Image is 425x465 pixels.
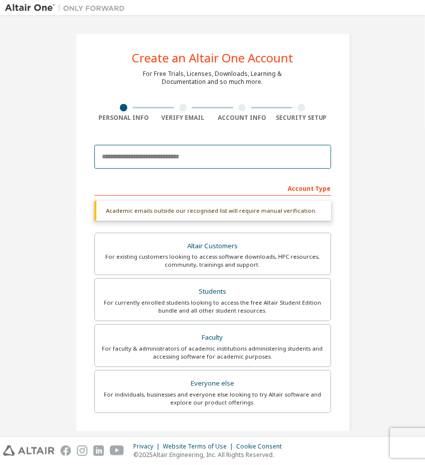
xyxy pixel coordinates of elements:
[163,443,236,451] div: Website Terms of Use
[213,114,272,122] div: Account Info
[94,114,154,122] div: Personal Info
[101,239,325,253] div: Altair Customers
[101,253,325,269] div: For existing customers looking to access software downloads, HPC resources, community, trainings ...
[94,180,331,196] div: Account Type
[101,391,325,407] div: For individuals, businesses and everyone else looking to try Altair software and explore our prod...
[77,446,87,456] img: instagram.svg
[3,446,54,456] img: altair_logo.svg
[94,428,331,444] div: Your Profile
[93,446,104,456] img: linkedin.svg
[5,3,130,13] img: Altair One
[94,201,331,221] div: Academic emails outside our recognised list will require manual verification.
[272,114,331,122] div: Security Setup
[101,345,325,361] div: For faculty & administrators of academic institutions administering students and accessing softwa...
[133,443,163,451] div: Privacy
[143,70,282,86] div: For Free Trials, Licenses, Downloads, Learning & Documentation and so much more.
[133,451,288,459] p: © 2025 Altair Engineering, Inc. All Rights Reserved.
[132,52,293,64] div: Create an Altair One Account
[101,299,325,315] div: For currently enrolled students looking to access the free Altair Student Edition bundle and all ...
[110,446,124,456] img: youtube.svg
[236,443,288,451] div: Cookie Consent
[101,331,325,345] div: Faculty
[101,377,325,391] div: Everyone else
[153,114,213,122] div: Verify Email
[60,446,71,456] img: facebook.svg
[101,285,325,299] div: Students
